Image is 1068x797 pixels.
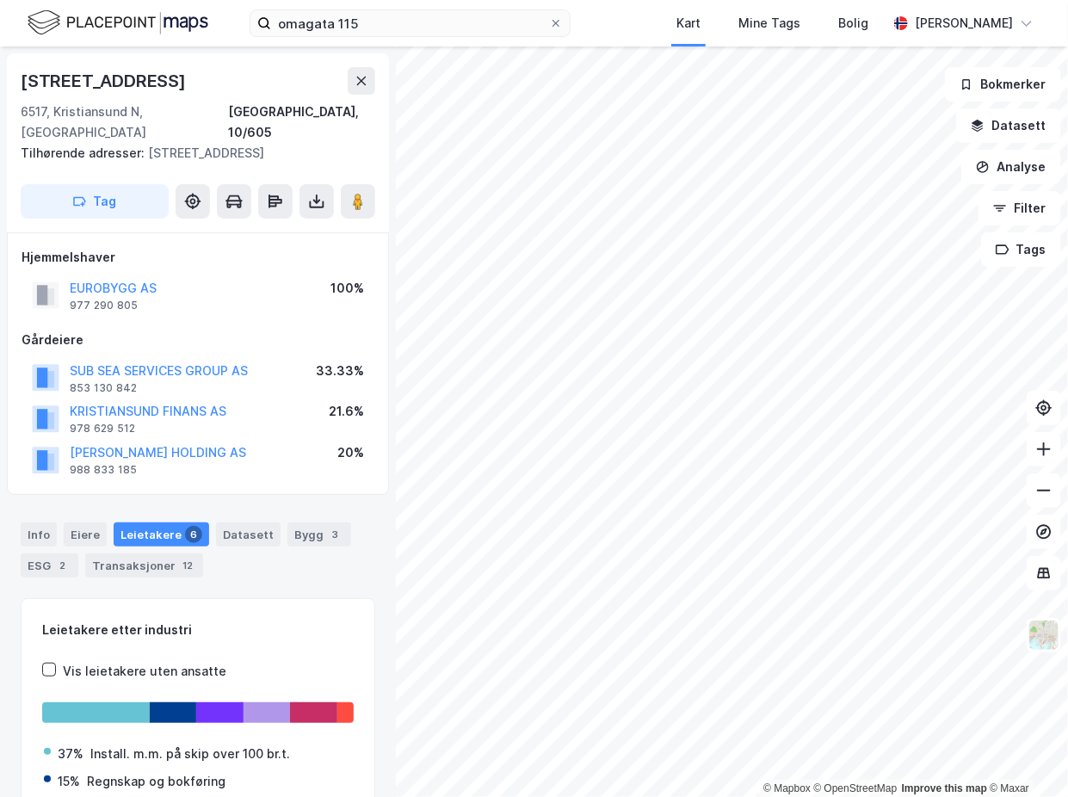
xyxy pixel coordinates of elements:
button: Tag [21,184,169,219]
div: 12 [179,557,196,574]
div: Install. m.m. på skip over 100 br.t. [90,744,290,764]
div: [STREET_ADDRESS] [21,67,189,95]
div: 15% [58,771,80,792]
div: 6517, Kristiansund N, [GEOGRAPHIC_DATA] [21,102,229,143]
div: Transaksjoner [85,553,203,578]
div: Regnskap og bokføring [87,771,225,792]
button: Datasett [956,108,1061,143]
div: Leietakere etter industri [42,620,354,640]
div: 3 [327,526,344,543]
button: Bokmerker [945,67,1061,102]
div: Info [21,522,57,547]
a: Improve this map [902,782,987,794]
div: 21.6% [329,401,364,422]
div: Vis leietakere uten ansatte [63,661,226,682]
button: Filter [978,191,1061,226]
div: Datasett [216,522,281,547]
div: [GEOGRAPHIC_DATA], 10/605 [229,102,375,143]
img: logo.f888ab2527a4732fd821a326f86c7f29.svg [28,8,208,38]
div: Mine Tags [738,13,800,34]
div: 988 833 185 [70,463,137,477]
div: 2 [54,557,71,574]
button: Analyse [961,150,1061,184]
a: Mapbox [763,782,811,794]
input: Søk på adresse, matrikkel, gårdeiere, leietakere eller personer [271,10,549,36]
div: [STREET_ADDRESS] [21,143,361,164]
button: Tags [981,232,1061,267]
div: Hjemmelshaver [22,247,374,268]
div: Gårdeiere [22,330,374,350]
div: 6 [185,526,202,543]
iframe: Chat Widget [982,714,1068,797]
div: Leietakere [114,522,209,547]
div: Bygg [287,522,351,547]
img: Z [1028,619,1060,652]
div: Bolig [838,13,868,34]
div: 100% [330,278,364,299]
div: 33.33% [316,361,364,381]
div: Eiere [64,522,107,547]
div: 853 130 842 [70,381,137,395]
div: 977 290 805 [70,299,138,312]
div: 20% [337,442,364,463]
div: [PERSON_NAME] [915,13,1013,34]
div: 978 629 512 [70,422,135,436]
a: OpenStreetMap [814,782,898,794]
div: ESG [21,553,78,578]
div: Kart [676,13,701,34]
span: Tilhørende adresser: [21,145,148,160]
div: 37% [58,744,83,764]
